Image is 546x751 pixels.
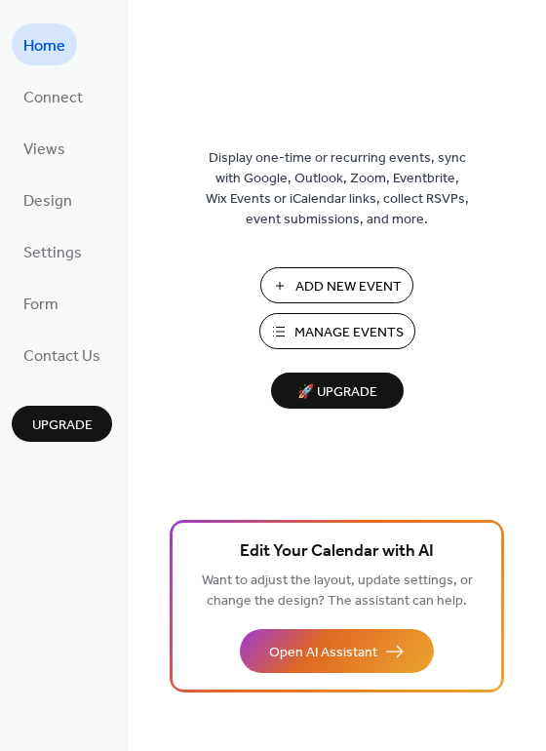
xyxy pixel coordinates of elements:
[12,334,112,375] a: Contact Us
[202,568,473,614] span: Want to adjust the layout, update settings, or change the design? The assistant can help.
[23,341,100,372] span: Contact Us
[240,538,434,566] span: Edit Your Calendar with AI
[23,186,72,217] span: Design
[12,23,77,65] a: Home
[283,379,392,406] span: 🚀 Upgrade
[12,75,95,117] a: Connect
[259,313,415,349] button: Manage Events
[269,643,377,663] span: Open AI Assistant
[12,178,84,220] a: Design
[294,323,404,343] span: Manage Events
[271,373,404,409] button: 🚀 Upgrade
[12,127,77,169] a: Views
[206,148,469,230] span: Display one-time or recurring events, sync with Google, Outlook, Zoom, Eventbrite, Wix Events or ...
[260,267,413,303] button: Add New Event
[12,406,112,442] button: Upgrade
[23,290,58,320] span: Form
[23,135,65,165] span: Views
[240,629,434,673] button: Open AI Assistant
[23,83,83,113] span: Connect
[12,282,70,324] a: Form
[23,238,82,268] span: Settings
[32,415,93,436] span: Upgrade
[12,230,94,272] a: Settings
[23,31,65,61] span: Home
[295,277,402,297] span: Add New Event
